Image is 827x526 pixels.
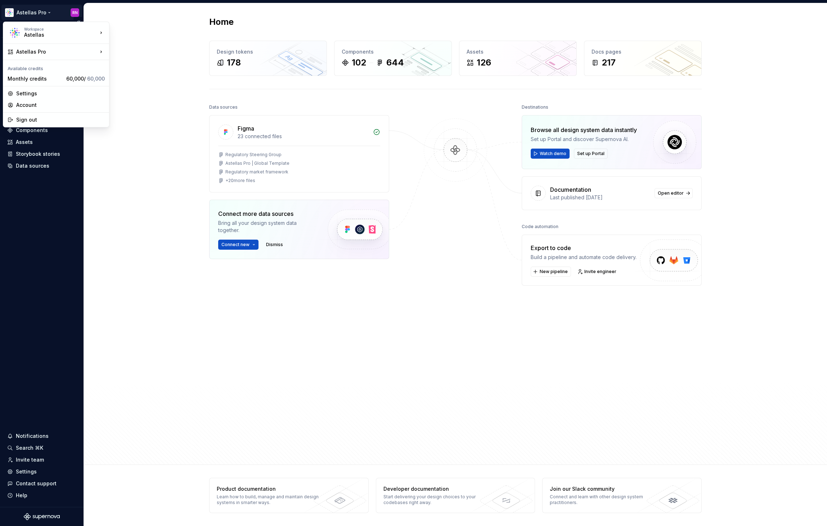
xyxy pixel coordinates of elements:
[16,101,105,109] div: Account
[66,76,105,82] span: 60,000 /
[8,75,63,82] div: Monthly credits
[16,48,98,55] div: Astellas Pro
[24,31,85,38] div: Astellas
[16,116,105,123] div: Sign out
[8,26,21,39] img: b2369ad3-f38c-46c1-b2a2-f2452fdbdcd2.png
[24,27,98,31] div: Workspace
[5,62,108,73] div: Available credits
[16,90,105,97] div: Settings
[87,76,105,82] span: 60,000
